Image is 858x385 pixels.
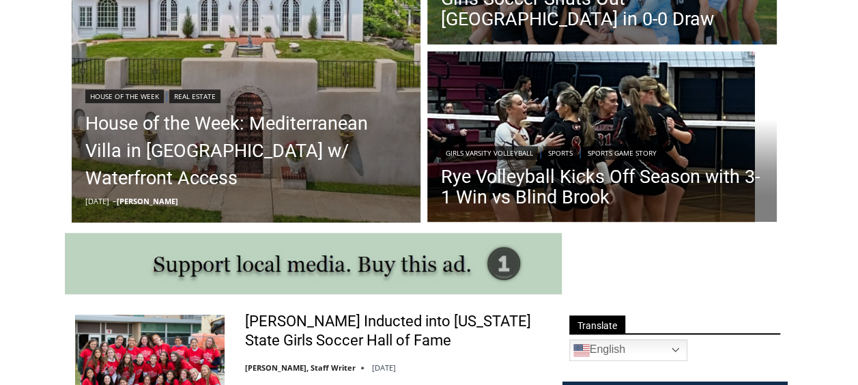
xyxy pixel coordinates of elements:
[85,89,164,103] a: House of the Week
[573,342,590,358] img: en
[427,51,777,226] a: Read More Rye Volleyball Kicks Off Season with 3-1 Win vs Blind Brook
[543,146,577,160] a: Sports
[441,143,763,160] div: | |
[169,89,220,103] a: Real Estate
[141,85,201,163] div: "the precise, almost orchestrated movements of cutting and assembling sushi and [PERSON_NAME] mak...
[1,137,137,170] a: Open Tues. - Sun. [PHONE_NUMBER]
[85,196,109,206] time: [DATE]
[441,146,538,160] a: Girls Varsity Volleyball
[113,196,117,206] span: –
[245,312,545,351] a: [PERSON_NAME] Inducted into [US_STATE] State Girls Soccer Hall of Fame
[117,196,178,206] a: [PERSON_NAME]
[583,146,661,160] a: Sports Game Story
[441,167,763,208] a: Rye Volleyball Kicks Off Season with 3-1 Win vs Blind Brook
[372,362,396,373] time: [DATE]
[85,110,407,192] a: House of the Week: Mediterranean Villa in [GEOGRAPHIC_DATA] w/ Waterfront Access
[569,339,687,361] a: English
[245,362,356,373] a: [PERSON_NAME], Staff Writer
[85,87,407,103] div: |
[427,51,777,226] img: (PHOTO: The Rye Volleyball team huddles during the first set against Harrison on Thursday, Octobe...
[65,233,562,294] img: support local media, buy this ad
[569,315,625,334] span: Translate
